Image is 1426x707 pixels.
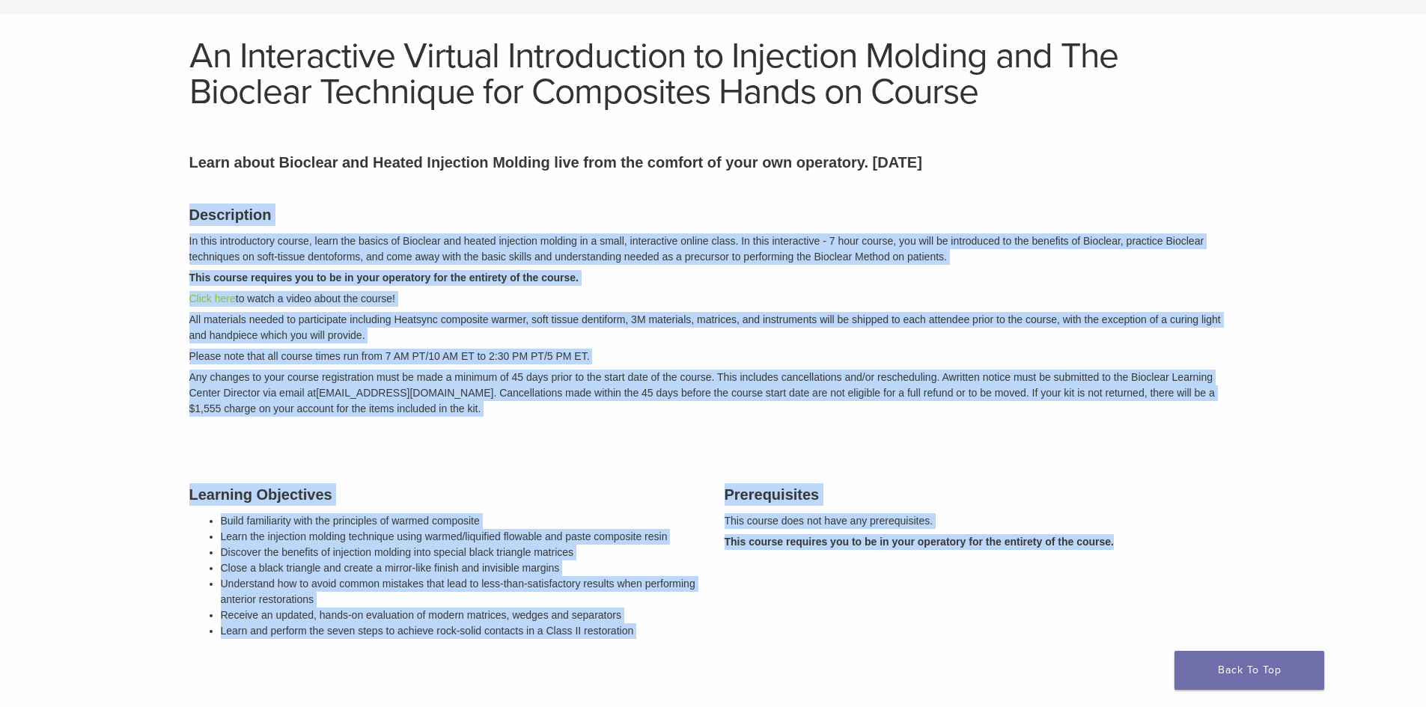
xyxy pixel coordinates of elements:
[189,349,1237,364] p: Please note that all course times run from 7 AM PT/10 AM ET to 2:30 PM PT/5 PM ET.
[725,536,1114,548] strong: This course requires you to be in your operatory for the entirety of the course.
[189,38,1237,110] h1: An Interactive Virtual Introduction to Injection Molding and The Bioclear Technique for Composite...
[221,623,702,639] li: Learn and perform the seven steps to achieve rock-solid contacts in a Class II restoration
[189,312,1237,343] p: All materials needed to participate including Heatsync composite warmer, soft tissue dentiform, 3...
[189,371,949,383] span: Any changes to your course registration must be made a minimum of 45 days prior to the start date...
[221,607,702,623] li: Receive an updated, hands-on evaluation of modern matrices, wedges and separators
[221,576,702,607] li: Understand how to avoid common mistakes that lead to less-than-satisfactory results when performi...
[221,513,702,529] li: Build familiarity with the principles of warmed composite
[189,272,579,284] strong: This course requires you to be in your operatory for the entirety of the course.
[189,151,1237,174] p: Learn about Bioclear and Heated Injection Molding live from the comfort of your own operatory. [D...
[189,291,1237,307] p: to watch a video about the course!
[221,545,702,560] li: Discover the benefits of injection molding into special black triangle matrices
[189,371,1215,414] em: written notice must be submitted to the Bioclear Learning Center Director via email at [EMAIL_ADD...
[221,529,702,545] li: Learn the injection molding technique using warmed/liquified flowable and paste composite resin
[189,483,702,506] h3: Learning Objectives
[1174,651,1324,690] a: Back To Top
[725,483,1237,506] h3: Prerequisites
[221,560,702,576] li: Close a black triangle and create a mirror-like finish and invisible margins
[189,293,236,304] a: Click here
[189,233,1237,265] p: In this introductory course, learn the basics of Bioclear and heated injection molding in a small...
[725,513,1237,529] p: This course does not have any prerequisites.
[189,203,1237,226] h3: Description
